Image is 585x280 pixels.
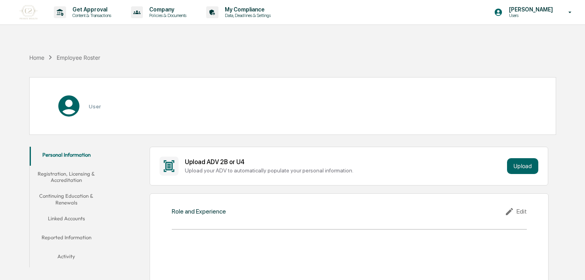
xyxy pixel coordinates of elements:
div: Role and Experience [172,208,226,215]
p: My Compliance [218,6,275,13]
p: Policies & Documents [143,13,190,18]
div: secondary tabs example [30,147,103,267]
p: Get Approval [66,6,115,13]
div: Home [29,54,44,61]
p: [PERSON_NAME] [503,6,557,13]
div: Employee Roster [57,54,100,61]
div: Upload ADV 2B or U4 [185,158,503,166]
button: Linked Accounts [30,210,103,229]
button: Activity [30,248,103,267]
button: Reported Information [30,229,103,248]
div: Upload your ADV to automatically populate your personal information. [185,167,503,174]
button: Continuing Education & Renewals [30,188,103,210]
button: Registration, Licensing & Accreditation [30,166,103,188]
h3: User [89,103,101,110]
button: Upload [507,158,538,174]
p: Company [143,6,190,13]
button: Personal Information [30,147,103,166]
p: Data, Deadlines & Settings [218,13,275,18]
img: logo [19,5,38,19]
div: Edit [505,207,527,216]
p: Content & Transactions [66,13,115,18]
p: Users [503,13,557,18]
